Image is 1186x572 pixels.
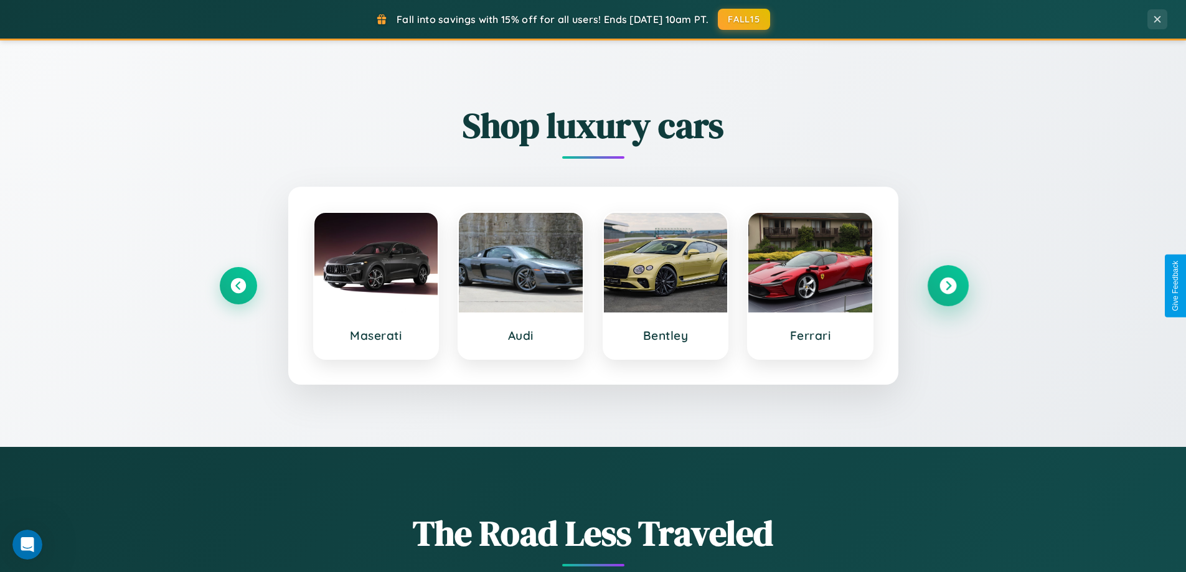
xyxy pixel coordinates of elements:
h3: Maserati [327,328,426,343]
iframe: Intercom live chat [12,530,42,560]
div: Give Feedback [1171,261,1180,311]
span: Fall into savings with 15% off for all users! Ends [DATE] 10am PT. [397,13,708,26]
h1: The Road Less Traveled [220,509,967,557]
h2: Shop luxury cars [220,101,967,149]
button: FALL15 [718,9,770,30]
h3: Ferrari [761,328,860,343]
h3: Audi [471,328,570,343]
h3: Bentley [616,328,715,343]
